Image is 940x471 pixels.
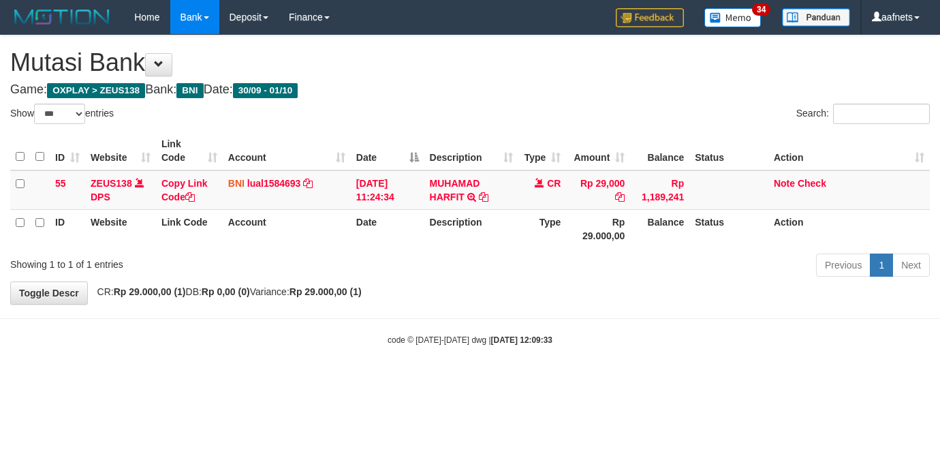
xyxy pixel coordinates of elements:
[689,132,768,170] th: Status
[892,254,930,277] a: Next
[161,178,208,202] a: Copy Link Code
[351,132,424,170] th: Date: activate to sort column descending
[114,286,186,297] strong: Rp 29.000,00 (1)
[518,209,566,248] th: Type
[351,209,424,248] th: Date
[704,8,762,27] img: Button%20Memo.svg
[202,286,250,297] strong: Rp 0,00 (0)
[228,178,245,189] span: BNI
[50,132,85,170] th: ID: activate to sort column ascending
[566,209,630,248] th: Rp 29.000,00
[156,209,223,248] th: Link Code
[55,178,66,189] span: 55
[289,286,362,297] strong: Rp 29.000,00 (1)
[10,83,930,97] h4: Game: Bank: Date:
[10,252,381,271] div: Showing 1 to 1 of 1 entries
[85,209,156,248] th: Website
[491,335,552,345] strong: [DATE] 12:09:33
[615,192,625,202] a: Copy Rp 29,000 to clipboard
[91,178,132,189] a: ZEUS138
[156,132,223,170] th: Link Code: activate to sort column ascending
[630,132,689,170] th: Balance
[833,104,930,124] input: Search:
[388,335,552,345] small: code © [DATE]-[DATE] dwg |
[303,178,313,189] a: Copy lual1584693 to clipboard
[782,8,850,27] img: panduan.png
[870,254,893,277] a: 1
[50,209,85,248] th: ID
[424,132,519,170] th: Description: activate to sort column ascending
[798,178,826,189] a: Check
[768,209,930,248] th: Action
[752,3,770,16] span: 34
[430,178,480,202] a: MUHAMAD HARFIT
[85,132,156,170] th: Website: activate to sort column ascending
[351,170,424,210] td: [DATE] 11:24:34
[547,178,561,189] span: CR
[768,132,930,170] th: Action: activate to sort column ascending
[630,209,689,248] th: Balance
[689,209,768,248] th: Status
[223,132,351,170] th: Account: activate to sort column ascending
[796,104,930,124] label: Search:
[34,104,85,124] select: Showentries
[479,192,488,202] a: Copy MUHAMAD HARFIT to clipboard
[630,170,689,210] td: Rp 1,189,241
[774,178,795,189] a: Note
[566,132,630,170] th: Amount: activate to sort column ascending
[424,209,519,248] th: Description
[566,170,630,210] td: Rp 29,000
[91,286,362,297] span: CR: DB: Variance:
[10,282,88,305] a: Toggle Descr
[518,132,566,170] th: Type: activate to sort column ascending
[10,104,114,124] label: Show entries
[247,178,301,189] a: lual1584693
[10,49,930,76] h1: Mutasi Bank
[233,83,298,98] span: 30/09 - 01/10
[10,7,114,27] img: MOTION_logo.png
[223,209,351,248] th: Account
[616,8,684,27] img: Feedback.jpg
[47,83,145,98] span: OXPLAY > ZEUS138
[176,83,203,98] span: BNI
[85,170,156,210] td: DPS
[816,254,871,277] a: Previous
